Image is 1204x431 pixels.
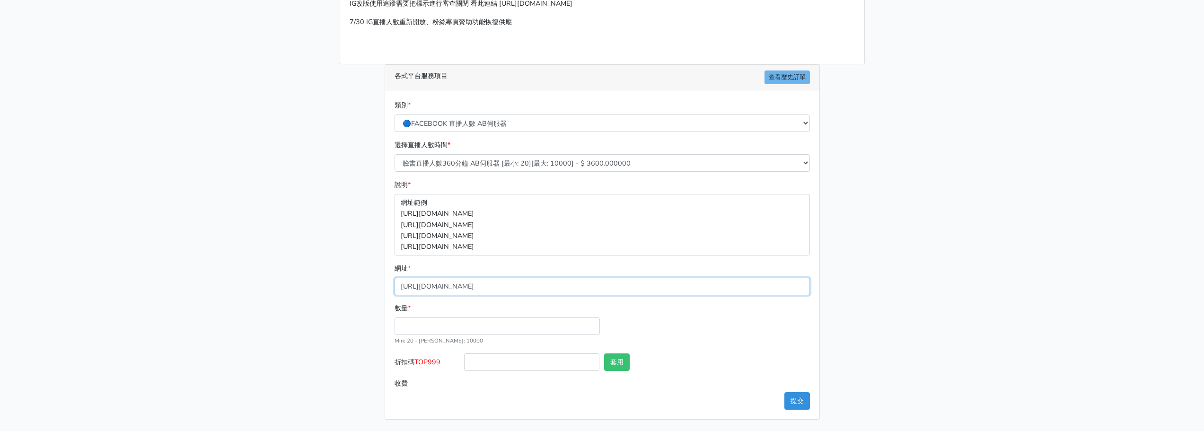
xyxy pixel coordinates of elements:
label: 收費 [392,375,462,392]
button: 提交 [784,392,810,410]
label: 選擇直播人數時間 [395,140,450,150]
p: 網址範例 [URL][DOMAIN_NAME] [URL][DOMAIN_NAME] [URL][DOMAIN_NAME] [URL][DOMAIN_NAME] [395,194,810,255]
label: 折扣碼 [392,353,462,375]
div: 各式平台服務項目 [385,65,819,90]
label: 類別 [395,100,411,111]
label: 網址 [395,263,411,274]
label: 數量 [395,303,411,314]
button: 套用 [604,353,630,371]
a: 查看歷史訂單 [765,70,810,84]
p: 7/30 IG直播人數重新開放、粉絲專頁贊助功能恢復供應 [350,17,855,27]
span: TOP999 [414,357,440,367]
input: 這邊填入網址 [395,278,810,295]
label: 說明 [395,179,411,190]
small: Min: 20 - [PERSON_NAME]: 10000 [395,337,483,344]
